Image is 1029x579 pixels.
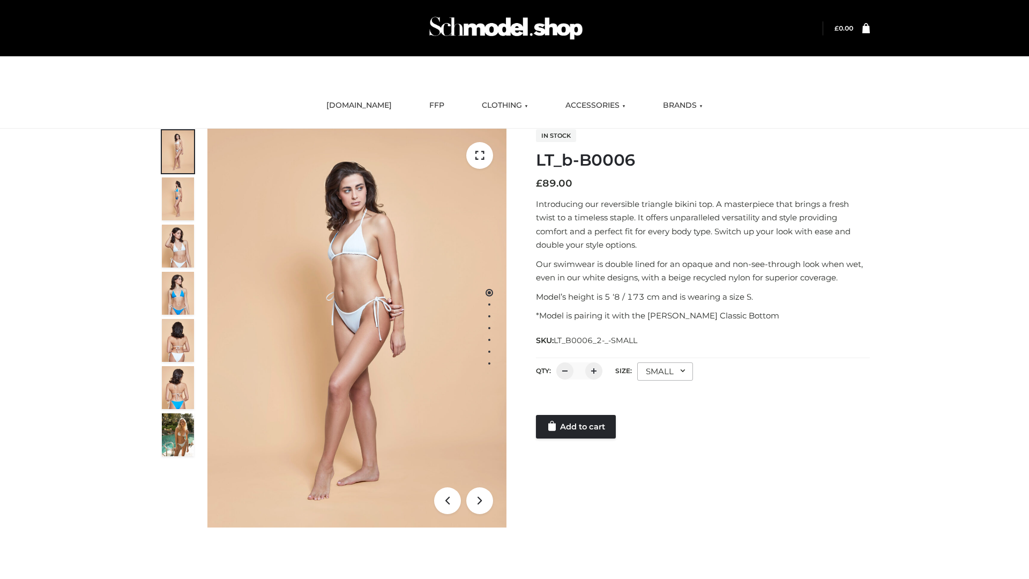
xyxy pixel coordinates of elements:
[536,290,870,304] p: Model’s height is 5 ‘8 / 173 cm and is wearing a size S.
[557,94,633,117] a: ACCESSORIES
[421,94,452,117] a: FFP
[637,362,693,381] div: SMALL
[162,413,194,456] img: Arieltop_CloudNine_AzureSky2.jpg
[162,177,194,220] img: ArielClassicBikiniTop_CloudNine_AzureSky_OW114ECO_2-scaled.jpg
[536,177,572,189] bdi: 89.00
[834,24,853,32] bdi: 0.00
[536,257,870,285] p: Our swimwear is double lined for an opaque and non-see-through look when wet, even in our white d...
[536,151,870,170] h1: LT_b-B0006
[834,24,839,32] span: £
[162,272,194,315] img: ArielClassicBikiniTop_CloudNine_AzureSky_OW114ECO_4-scaled.jpg
[536,367,551,375] label: QTY:
[615,367,632,375] label: Size:
[318,94,400,117] a: [DOMAIN_NAME]
[655,94,711,117] a: BRANDS
[162,225,194,268] img: ArielClassicBikiniTop_CloudNine_AzureSky_OW114ECO_3-scaled.jpg
[426,7,586,49] img: Schmodel Admin 964
[162,130,194,173] img: ArielClassicBikiniTop_CloudNine_AzureSky_OW114ECO_1-scaled.jpg
[536,129,576,142] span: In stock
[162,366,194,409] img: ArielClassicBikiniTop_CloudNine_AzureSky_OW114ECO_8-scaled.jpg
[536,197,870,252] p: Introducing our reversible triangle bikini top. A masterpiece that brings a fresh twist to a time...
[536,334,638,347] span: SKU:
[536,309,870,323] p: *Model is pairing it with the [PERSON_NAME] Classic Bottom
[536,177,542,189] span: £
[162,319,194,362] img: ArielClassicBikiniTop_CloudNine_AzureSky_OW114ECO_7-scaled.jpg
[834,24,853,32] a: £0.00
[554,336,637,345] span: LT_B0006_2-_-SMALL
[474,94,536,117] a: CLOTHING
[207,129,506,528] img: ArielClassicBikiniTop_CloudNine_AzureSky_OW114ECO_1
[536,415,616,439] a: Add to cart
